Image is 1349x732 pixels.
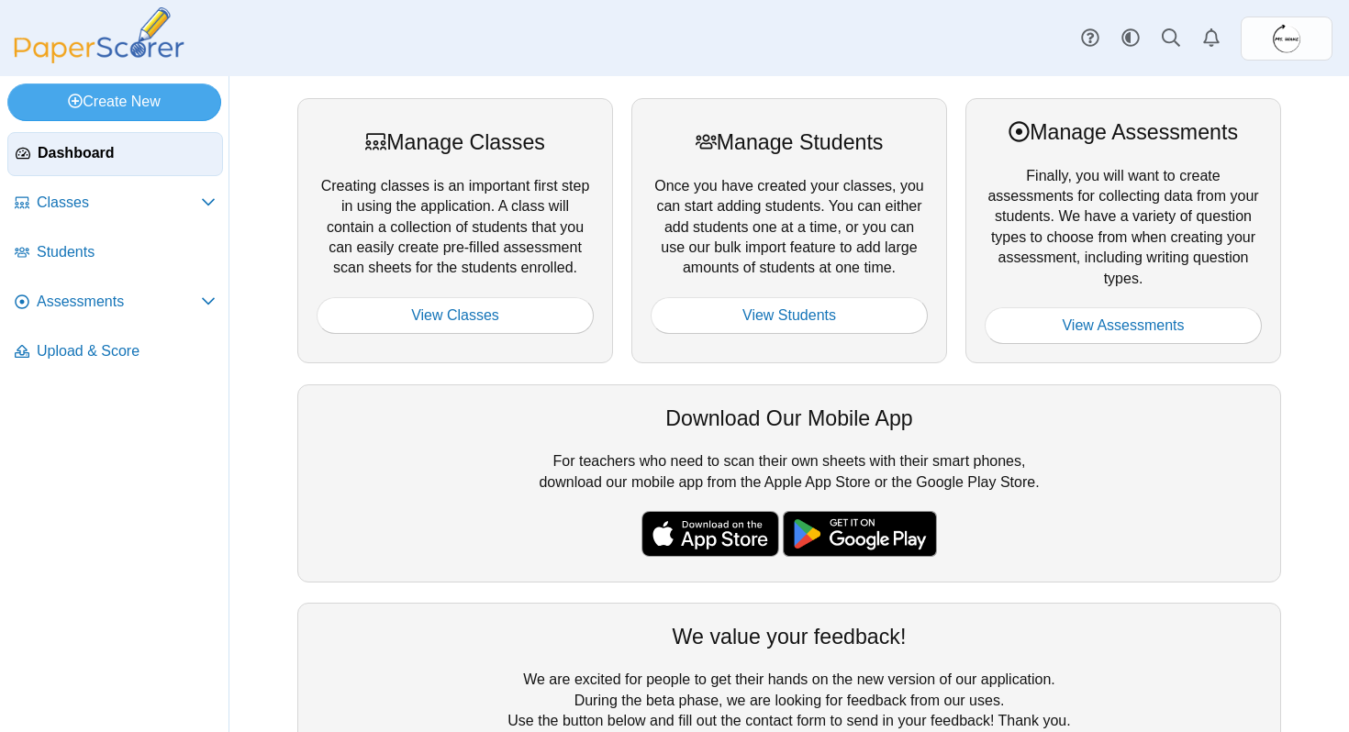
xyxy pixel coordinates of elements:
a: Create New [7,83,221,120]
div: Manage Students [651,128,928,157]
img: PaperScorer [7,7,191,63]
div: Manage Classes [317,128,594,157]
div: For teachers who need to scan their own sheets with their smart phones, download our mobile app f... [297,384,1281,582]
div: Once you have created your classes, you can start adding students. You can either add students on... [631,98,947,363]
div: Creating classes is an important first step in using the application. A class will contain a coll... [297,98,613,363]
span: Dana Wake [1272,24,1301,53]
a: Students [7,231,223,275]
div: We value your feedback! [317,622,1262,651]
a: ps.YmoFDjm2zrR5LSNf [1241,17,1332,61]
a: Assessments [7,281,223,325]
a: Classes [7,182,223,226]
a: Alerts [1191,18,1232,59]
a: View Assessments [985,307,1262,344]
div: Manage Assessments [985,117,1262,147]
img: apple-store-badge.svg [641,511,779,557]
a: PaperScorer [7,50,191,66]
a: View Students [651,297,928,334]
img: google-play-badge.png [783,511,937,557]
div: Download Our Mobile App [317,404,1262,433]
img: ps.YmoFDjm2zrR5LSNf [1272,24,1301,53]
a: Dashboard [7,132,223,176]
span: Students [37,242,216,262]
span: Classes [37,193,201,213]
div: Finally, you will want to create assessments for collecting data from your students. We have a va... [965,98,1281,363]
span: Assessments [37,292,201,312]
span: Dashboard [38,143,215,163]
span: Upload & Score [37,341,216,361]
a: View Classes [317,297,594,334]
a: Upload & Score [7,330,223,374]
